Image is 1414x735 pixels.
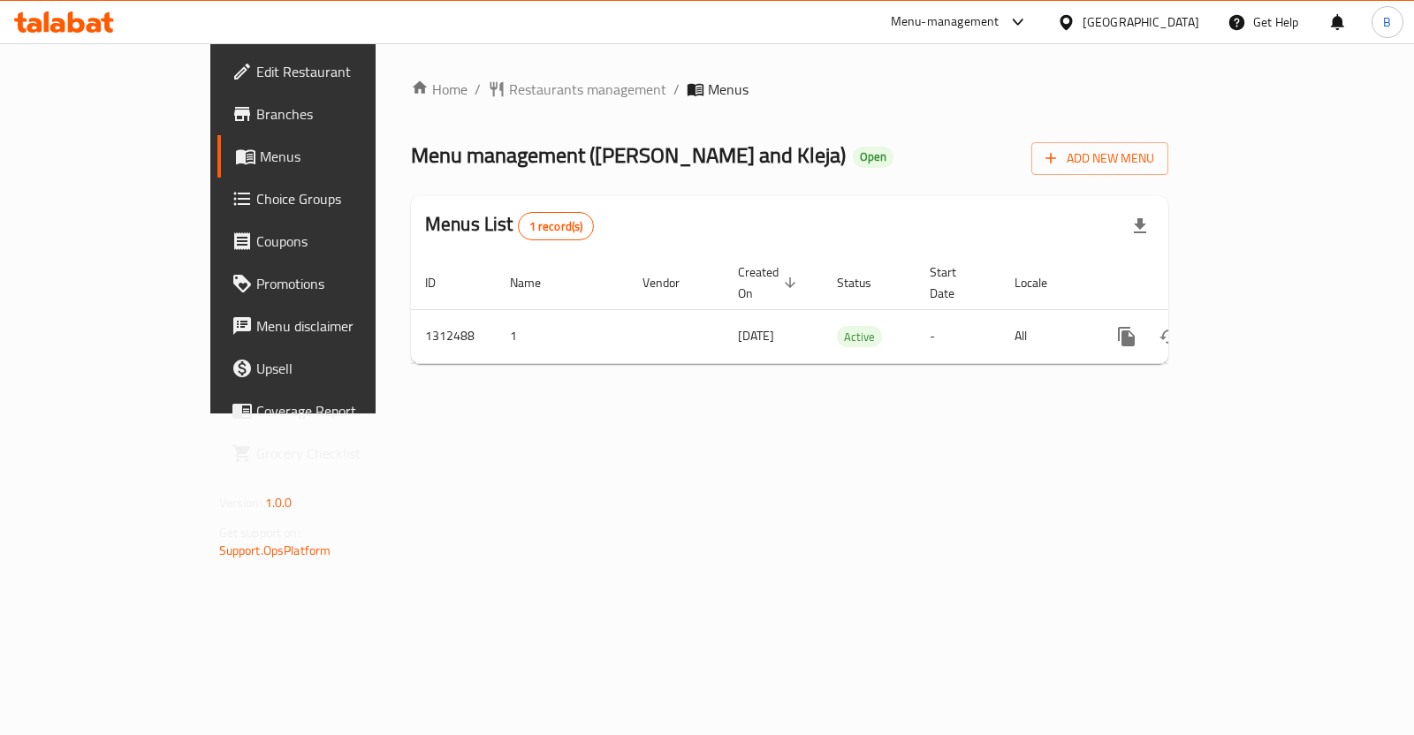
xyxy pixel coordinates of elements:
h2: Menus List [425,211,594,240]
span: 1 record(s) [519,218,594,235]
span: Vendor [642,272,703,293]
span: Name [510,272,564,293]
button: more [1106,315,1148,358]
span: B [1383,12,1391,32]
td: - [916,309,1000,363]
span: Coverage Report [256,400,432,421]
span: Coupons [256,231,432,252]
span: Choice Groups [256,188,432,209]
div: Total records count [518,212,595,240]
a: Coupons [217,220,446,262]
span: Active [837,327,882,347]
div: Active [837,326,882,347]
span: Created On [738,261,802,304]
a: Branches [217,93,446,135]
div: [GEOGRAPHIC_DATA] [1083,12,1199,32]
a: Upsell [217,347,446,390]
table: enhanced table [411,256,1289,364]
div: Menu-management [891,11,1000,33]
span: Version: [219,491,262,514]
div: Open [853,147,893,168]
span: Grocery Checklist [256,443,432,464]
span: Menus [708,79,749,100]
li: / [673,79,680,100]
span: Menu disclaimer [256,315,432,337]
a: Restaurants management [488,79,666,100]
a: Promotions [217,262,446,305]
a: Choice Groups [217,178,446,220]
div: Export file [1119,205,1161,247]
a: Coverage Report [217,390,446,432]
td: 1312488 [411,309,496,363]
td: 1 [496,309,628,363]
nav: breadcrumb [411,79,1168,100]
span: Menus [260,146,432,167]
span: Edit Restaurant [256,61,432,82]
span: Branches [256,103,432,125]
span: Upsell [256,358,432,379]
th: Actions [1091,256,1289,310]
span: ID [425,272,459,293]
a: Menus [217,135,446,178]
a: Menu disclaimer [217,305,446,347]
span: Promotions [256,273,432,294]
span: Status [837,272,894,293]
a: Edit Restaurant [217,50,446,93]
td: All [1000,309,1091,363]
span: Open [853,149,893,164]
span: [DATE] [738,324,774,347]
button: Change Status [1148,315,1190,358]
a: Support.OpsPlatform [219,539,331,562]
span: Locale [1015,272,1070,293]
span: Menu management ( [PERSON_NAME] and Kleja ) [411,135,846,175]
button: Add New Menu [1031,142,1168,175]
li: / [475,79,481,100]
span: Restaurants management [509,79,666,100]
span: Get support on: [219,521,300,544]
span: 1.0.0 [265,491,293,514]
span: Add New Menu [1045,148,1154,170]
a: Grocery Checklist [217,432,446,474]
span: Start Date [930,261,979,304]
